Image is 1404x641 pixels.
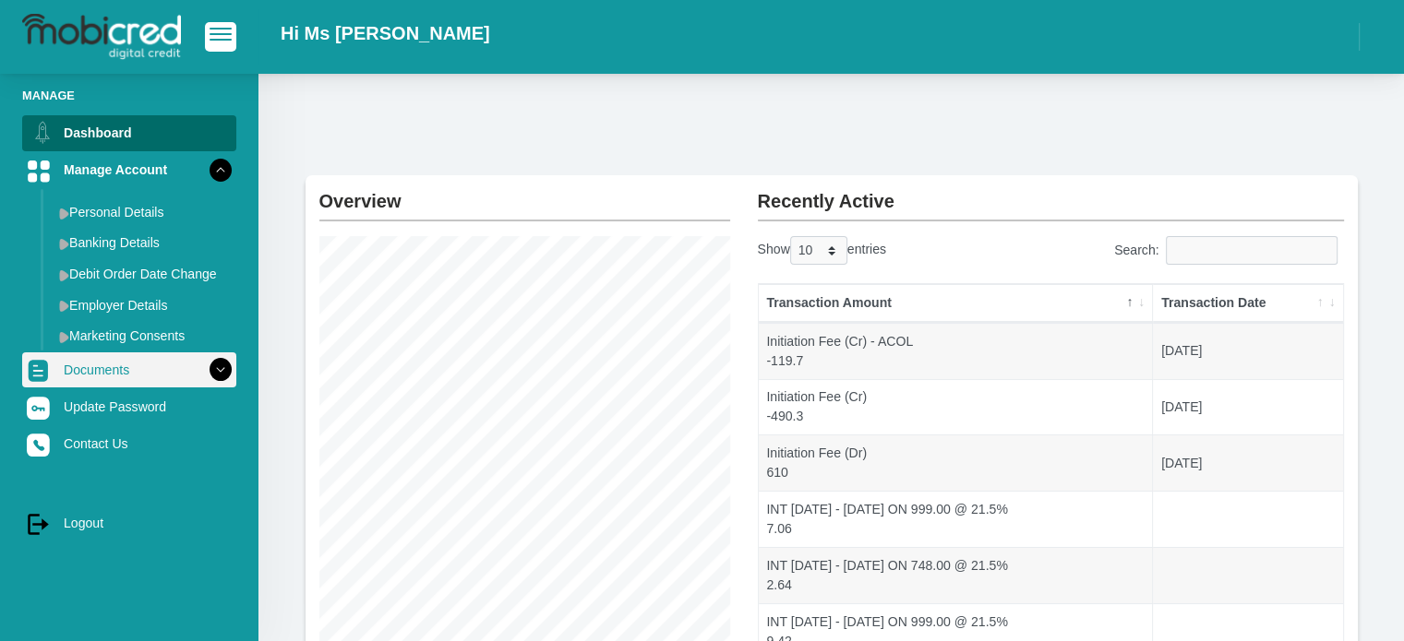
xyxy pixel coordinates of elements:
a: Employer Details [52,291,236,320]
th: Transaction Date: activate to sort column ascending [1153,284,1342,323]
a: Update Password [22,389,236,424]
input: Search: [1166,236,1338,265]
th: Transaction Amount: activate to sort column descending [759,284,1154,323]
img: menu arrow [59,238,69,250]
label: Show entries [758,236,886,265]
td: Initiation Fee (Dr) 610 [759,434,1154,491]
li: Manage [22,87,236,104]
img: menu arrow [59,300,69,312]
a: Personal Details [52,197,236,227]
select: Showentries [790,236,847,265]
a: Manage Account [22,152,236,187]
h2: Overview [319,175,730,212]
a: Documents [22,352,236,387]
td: INT [DATE] - [DATE] ON 999.00 @ 21.5% 7.06 [759,491,1154,547]
a: Logout [22,505,236,540]
td: Initiation Fee (Cr) - ACOL -119.7 [759,323,1154,379]
a: Banking Details [52,228,236,257]
img: logo-mobicred.svg [22,14,181,60]
img: menu arrow [59,269,69,281]
h2: Recently Active [758,175,1344,212]
a: Marketing Consents [52,321,236,350]
td: [DATE] [1153,379,1342,435]
img: menu arrow [59,331,69,343]
a: Dashboard [22,115,236,150]
td: [DATE] [1153,323,1342,379]
td: Initiation Fee (Cr) -490.3 [759,379,1154,435]
label: Search: [1114,236,1344,265]
td: [DATE] [1153,434,1342,491]
a: Contact Us [22,426,236,461]
h2: Hi Ms [PERSON_NAME] [281,22,490,44]
img: menu arrow [59,208,69,220]
a: Debit Order Date Change [52,259,236,289]
td: INT [DATE] - [DATE] ON 748.00 @ 21.5% 2.64 [759,547,1154,603]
